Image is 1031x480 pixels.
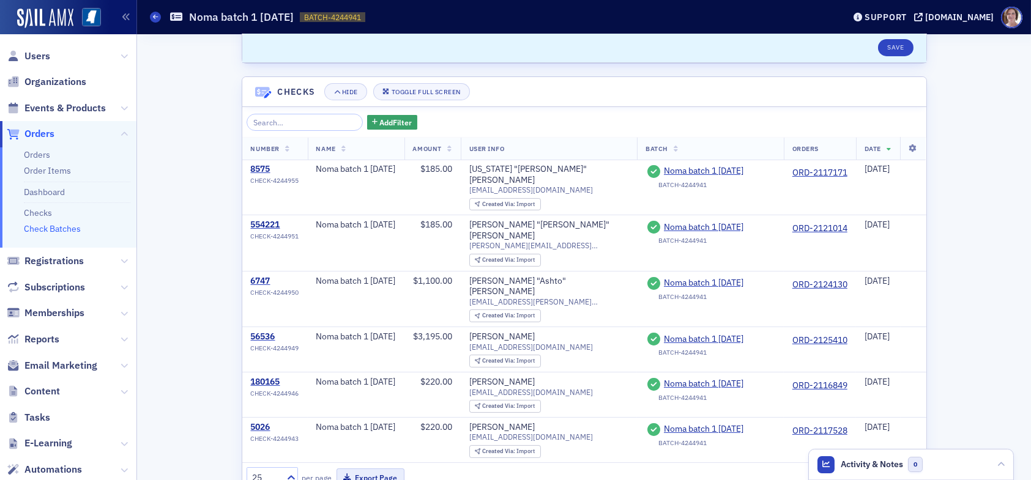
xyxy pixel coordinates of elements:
[24,207,52,218] a: Checks
[469,276,628,297] a: [PERSON_NAME] "Ashto" [PERSON_NAME]
[392,89,461,95] div: Toggle Full Screen
[367,115,417,130] button: AddFilter
[865,275,890,286] span: [DATE]
[251,344,299,352] span: CHECK-4244949
[658,237,707,245] div: BATCH-4244941
[7,463,82,476] a: Automations
[658,394,707,402] div: BATCH-4244941
[482,311,516,319] span: Created Via :
[469,198,541,211] div: Created Via: Import
[73,8,101,29] a: View Homepage
[469,377,535,388] a: [PERSON_NAME]
[482,358,535,364] div: Import
[792,380,847,391] a: ORD-2116849
[316,164,396,175] div: Noma batch 1 [DATE]
[658,439,707,447] div: BATCH-4244941
[664,278,775,289] span: Noma batch 1 [DATE]
[24,165,71,176] a: Order Items
[865,331,890,342] span: [DATE]
[316,422,396,433] div: Noma batch 1 [DATE]
[664,424,775,435] a: Noma batch 1 [DATE]
[469,254,541,267] div: Created Via: Import
[664,166,775,177] a: Noma batch 1 [DATE]
[658,293,707,301] div: BATCH-4244941
[469,388,593,397] span: [EMAIL_ADDRESS][DOMAIN_NAME]
[251,276,299,287] a: 6747
[792,279,847,290] a: ORD-2124130
[469,164,628,185] a: [US_STATE] "[PERSON_NAME]" [PERSON_NAME]
[324,83,367,100] button: Hide
[658,349,707,356] div: BATCH-4244941
[482,201,535,208] div: Import
[24,463,82,476] span: Automations
[24,149,50,160] a: Orders
[316,331,396,342] div: Noma batch 1 [DATE]
[316,144,336,153] span: Name
[304,12,361,23] span: BATCH-4244941
[342,89,358,95] div: Hide
[664,222,775,233] span: Noma batch 1 [DATE]
[24,411,50,424] span: Tasks
[251,177,299,185] span: CHECK-4244955
[646,144,668,153] span: Batch
[469,445,541,458] div: Created Via: Import
[413,275,452,286] span: $1,100.00
[865,376,890,387] span: [DATE]
[251,377,299,388] div: 180165
[251,220,299,231] div: 554221
[420,376,452,387] span: $220.00
[469,185,593,194] span: [EMAIL_ADDRESS][DOMAIN_NAME]
[7,102,106,115] a: Events & Products
[469,400,541,413] div: Created Via: Import
[792,223,847,234] a: ORD-2121014
[7,50,50,63] a: Users
[482,403,535,410] div: Import
[469,342,593,352] span: [EMAIL_ADDRESS][DOMAIN_NAME]
[24,359,97,372] span: Email Marketing
[420,421,452,432] span: $220.00
[24,102,106,115] span: Events & Products
[82,8,101,27] img: SailAMX
[792,335,847,346] a: ORD-2125410
[251,164,299,175] div: 8575
[251,422,299,433] div: 5026
[7,359,97,372] a: Email Marketing
[482,447,516,455] span: Created Via :
[482,356,516,364] span: Created Via :
[24,306,84,320] span: Memberships
[24,437,72,450] span: E-Learning
[664,334,775,345] a: Noma batch 1 [DATE]
[7,411,50,424] a: Tasks
[277,86,315,98] h4: Checks
[908,457,923,472] span: 0
[24,127,54,141] span: Orders
[482,448,535,455] div: Import
[373,83,470,100] button: Toggle Full Screen
[316,377,396,388] div: Noma batch 1 [DATE]
[1001,7,1022,28] span: Profile
[413,331,452,342] span: $3,195.00
[24,281,85,294] span: Subscriptions
[7,306,84,320] a: Memberships
[469,309,541,322] div: Created Via: Import
[482,257,535,264] div: Import
[865,163,890,174] span: [DATE]
[24,254,84,268] span: Registrations
[658,181,707,189] div: BATCH-4244941
[469,331,535,342] a: [PERSON_NAME]
[469,220,628,241] a: [PERSON_NAME] "[PERSON_NAME]" [PERSON_NAME]
[792,168,847,179] a: ORD-2117171
[316,276,396,287] div: Noma batch 1 [DATE]
[380,117,412,128] span: Add Filter
[251,232,299,240] span: CHECK-4244951
[878,39,913,56] button: Save
[865,219,890,230] span: [DATE]
[469,422,535,433] a: [PERSON_NAME]
[24,223,81,234] a: Check Batches
[7,127,54,141] a: Orders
